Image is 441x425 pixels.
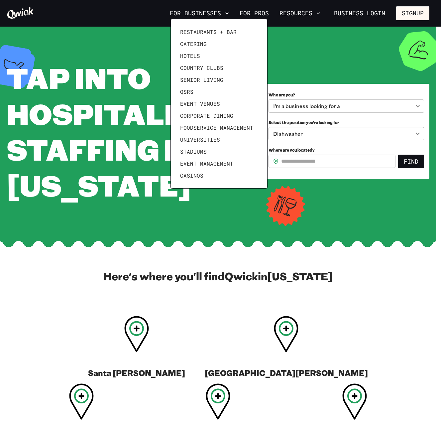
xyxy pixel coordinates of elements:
span: Universities [180,136,220,143]
span: Hotels [180,53,200,59]
span: Event Management [180,160,233,167]
span: Event Venues [180,100,220,107]
span: Country Clubs [180,65,223,71]
span: Catering [180,41,207,47]
span: Senior Living [180,76,223,83]
span: QSRs [180,88,193,95]
span: Stadiums [180,148,207,155]
span: Foodservice Management [180,124,253,131]
span: Corporate Dining [180,112,233,119]
span: Restaurants + Bar [180,29,237,35]
span: Casinos [180,172,203,179]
